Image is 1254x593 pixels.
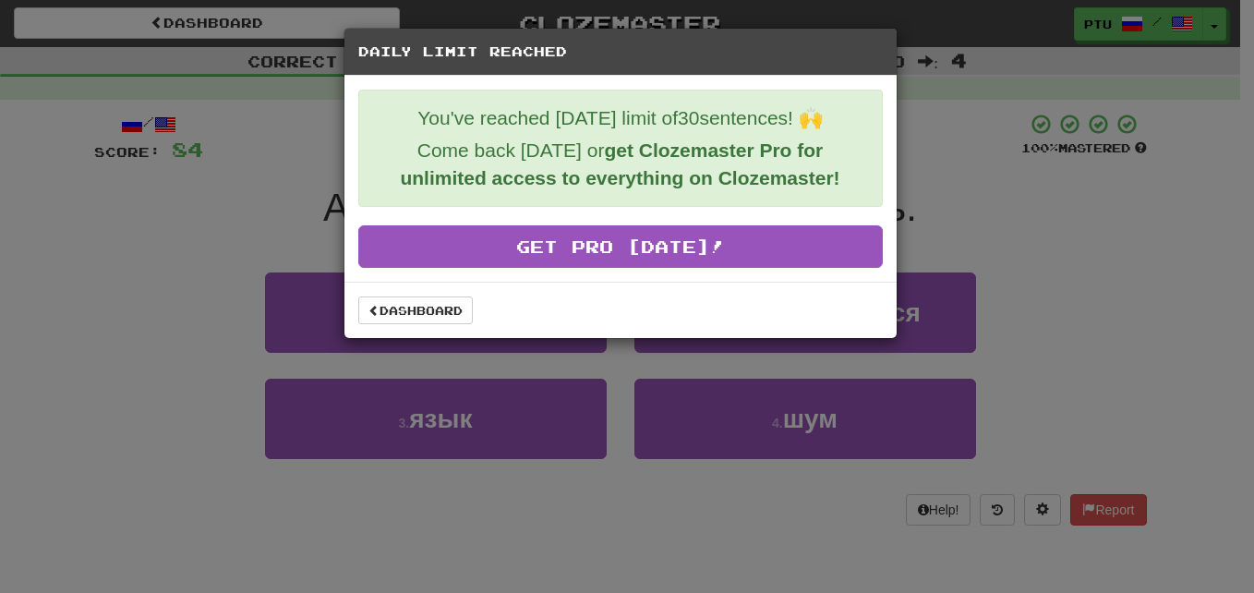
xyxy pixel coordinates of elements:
[373,137,868,192] p: Come back [DATE] or
[358,296,473,324] a: Dashboard
[358,42,883,61] h5: Daily Limit Reached
[373,104,868,132] p: You've reached [DATE] limit of 30 sentences! 🙌
[358,225,883,268] a: Get Pro [DATE]!
[400,139,839,188] strong: get Clozemaster Pro for unlimited access to everything on Clozemaster!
